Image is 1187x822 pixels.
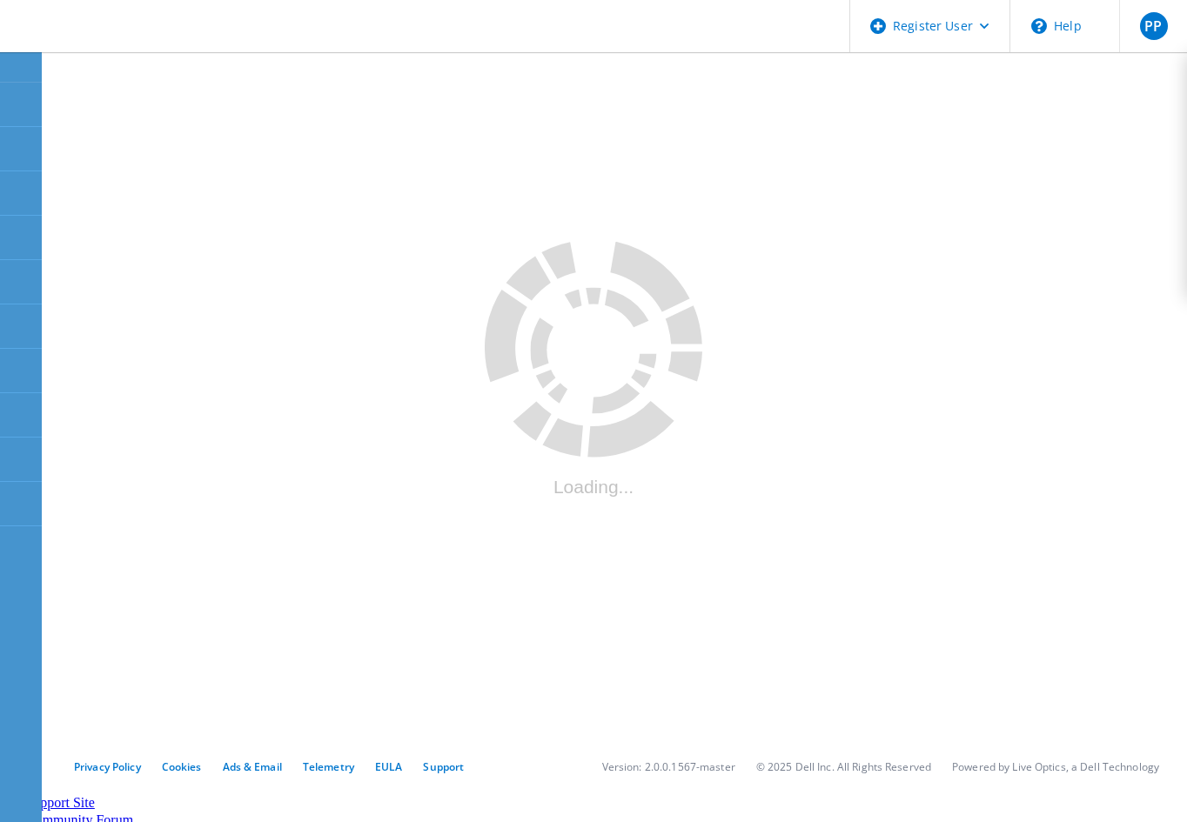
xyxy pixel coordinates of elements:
a: Ads & Email [223,759,282,774]
li: Version: 2.0.0.1567-master [602,759,735,774]
li: © 2025 Dell Inc. All Rights Reserved [756,759,931,774]
div: Loading... [485,477,702,498]
a: Cookies [162,759,202,774]
a: Support Site [25,795,95,810]
a: Privacy Policy [74,759,141,774]
a: EULA [375,759,402,774]
a: Telemetry [303,759,354,774]
a: Support [423,759,464,774]
svg: \n [1031,18,1047,34]
a: Live Optics Dashboard [17,34,205,49]
li: Powered by Live Optics, a Dell Technology [952,759,1159,774]
span: PP [1144,19,1162,33]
